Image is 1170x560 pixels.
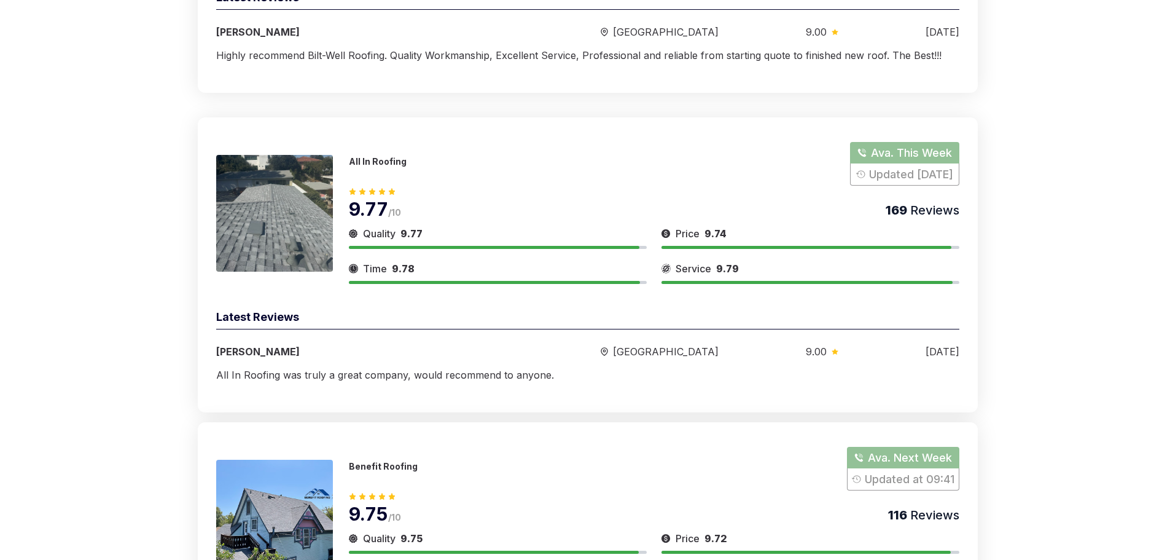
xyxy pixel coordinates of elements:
[349,461,418,471] p: Benefit Roofing
[661,226,671,241] img: slider icon
[216,155,333,272] img: 175620716589708.jpeg
[388,512,402,523] span: /10
[704,532,727,545] span: 9.72
[216,344,513,359] div: [PERSON_NAME]
[400,227,423,240] span: 9.77
[349,261,358,276] img: slider icon
[907,508,959,523] span: Reviews
[613,344,719,359] span: [GEOGRAPHIC_DATA]
[613,25,719,39] span: [GEOGRAPHIC_DATA]
[832,29,838,35] img: slider icon
[363,226,396,241] span: Quality
[926,344,959,359] div: [DATE]
[676,226,700,241] span: Price
[661,261,671,276] img: slider icon
[888,508,907,523] span: 116
[716,262,739,275] span: 9.79
[392,262,415,275] span: 9.78
[349,198,388,220] span: 9.77
[676,261,711,276] span: Service
[661,531,671,546] img: slider icon
[216,309,959,329] div: Latest Reviews
[806,344,827,359] span: 9.00
[601,347,608,357] img: slider icon
[926,25,959,39] div: [DATE]
[704,227,727,240] span: 9.74
[676,531,700,546] span: Price
[601,28,608,37] img: slider icon
[216,49,942,61] span: Highly recommend Bilt-Well Roofing. Quality Workmanship, Excellent Service, Professional and reli...
[388,207,402,218] span: /10
[400,532,423,545] span: 9.75
[363,261,387,276] span: Time
[806,25,827,39] span: 9.00
[886,203,907,218] span: 169
[349,503,388,525] span: 9.75
[832,349,838,355] img: slider icon
[363,531,396,546] span: Quality
[907,203,959,218] span: Reviews
[349,156,407,167] p: All In Roofing
[216,25,513,39] div: [PERSON_NAME]
[216,369,554,381] span: All In Roofing was truly a great company, would recommend to anyone.
[349,226,358,241] img: slider icon
[349,531,358,546] img: slider icon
